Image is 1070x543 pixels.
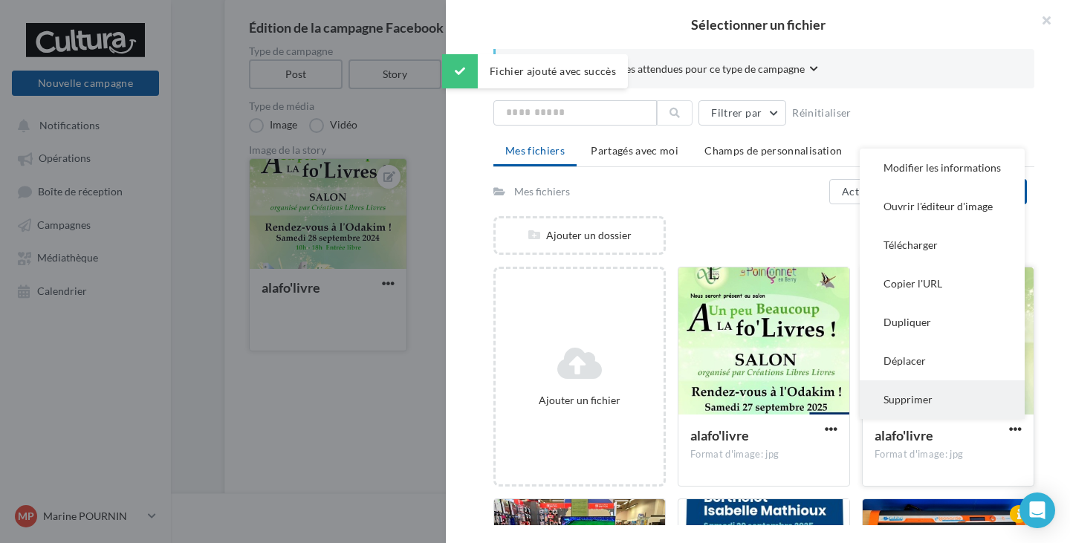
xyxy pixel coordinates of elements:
button: Modifier les informations [860,149,1025,187]
span: Partagés avec moi [591,144,678,157]
span: alafo'livre [875,427,933,443]
button: Filtrer par [698,100,786,126]
div: Ajouter un fichier [502,393,658,408]
div: Fichier ajouté avec succès [442,54,628,88]
button: Réinitialiser [786,104,857,122]
div: Ajouter un dossier [496,228,664,243]
span: Consulter les contraintes attendues pour ce type de campagne [519,62,805,77]
button: Déplacer [860,342,1025,380]
div: Mes fichiers [514,184,570,199]
span: alafo'livre [690,427,749,443]
div: Format d'image: jpg [875,448,1022,461]
button: Dupliquer [860,303,1025,342]
span: Actions [842,185,879,198]
button: Télécharger [860,226,1025,264]
h2: Sélectionner un fichier [470,18,1046,31]
button: Supprimer [860,380,1025,419]
button: Actions [829,179,904,204]
div: Format d'image: jpg [690,448,837,461]
button: Ouvrir l'éditeur d'image [860,187,1025,226]
span: Mes fichiers [505,144,565,157]
div: Open Intercom Messenger [1019,492,1055,528]
span: Champs de personnalisation [704,144,842,157]
button: Copier l'URL [860,264,1025,303]
button: Consulter les contraintes attendues pour ce type de campagne [519,61,818,79]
